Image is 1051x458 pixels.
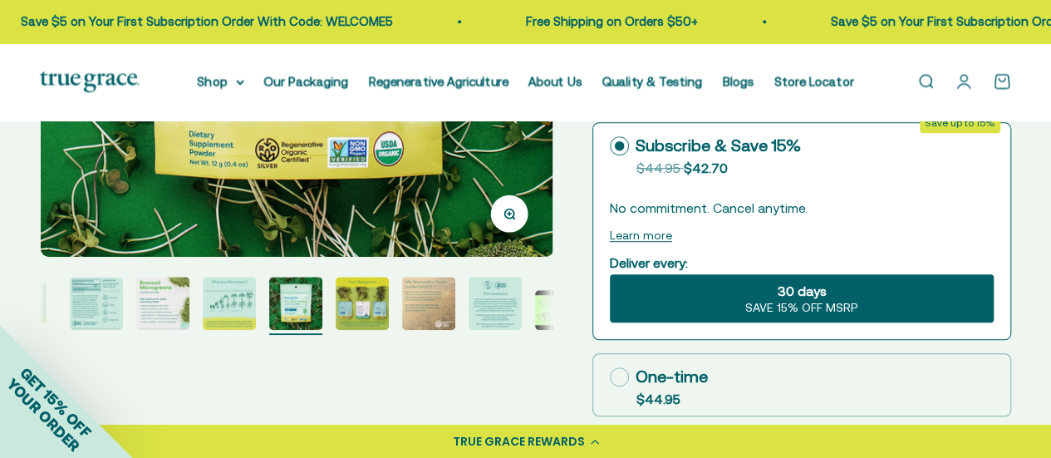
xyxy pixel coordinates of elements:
img: Regenerative Organic Certified (ROC) agriculture produces more nutritious and abundant food while... [402,277,455,330]
p: Save $5 on Your First Subscription Order With Code: WELCOME5 [450,12,823,32]
img: We work with Alkemist Labs, an independent, accredited botanical testing lab, to test the purity,... [469,277,522,330]
a: Free Shipping on Orders $50+ [145,14,317,28]
img: Broccoli Microgreens have been shown in studies to gently support the detoxification process — ak... [269,277,322,330]
a: Quality & Testing [602,74,703,88]
a: Blogs [723,74,754,88]
div: TRUE GRACE REWARDS [453,433,585,451]
button: Go to item 9 [535,290,588,335]
button: Go to item 8 [469,277,522,335]
a: Regenerative Agriculture [369,74,508,88]
button: Go to item 5 [269,277,322,335]
summary: Shop [198,71,244,91]
a: Store Locator [774,74,854,88]
button: Go to item 4 [203,277,256,335]
span: YOUR ORDER [3,375,83,455]
img: Microgreens are edible seedlings of vegetables & herbs. While used primarily in the restaurant in... [203,277,256,330]
button: Go to item 2 [70,277,123,335]
img: An easy way for kids and adults alike to get more of the superfood compounds found only in the br... [70,277,123,330]
img: Our microgreens are grown in American soul and freeze-dried in small batches to capture the most ... [336,277,389,330]
button: Go to item 7 [402,277,455,335]
a: Our Packaging [264,74,349,88]
button: Go to item 3 [136,277,189,335]
a: About Us [528,74,582,88]
img: Daily Superfood for Cellular and Immune Health* - Regenerative Organic Certified® (ROC®) - Grown ... [136,277,189,330]
span: GET 15% OFF [17,363,94,441]
button: Go to item 6 [336,277,389,335]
